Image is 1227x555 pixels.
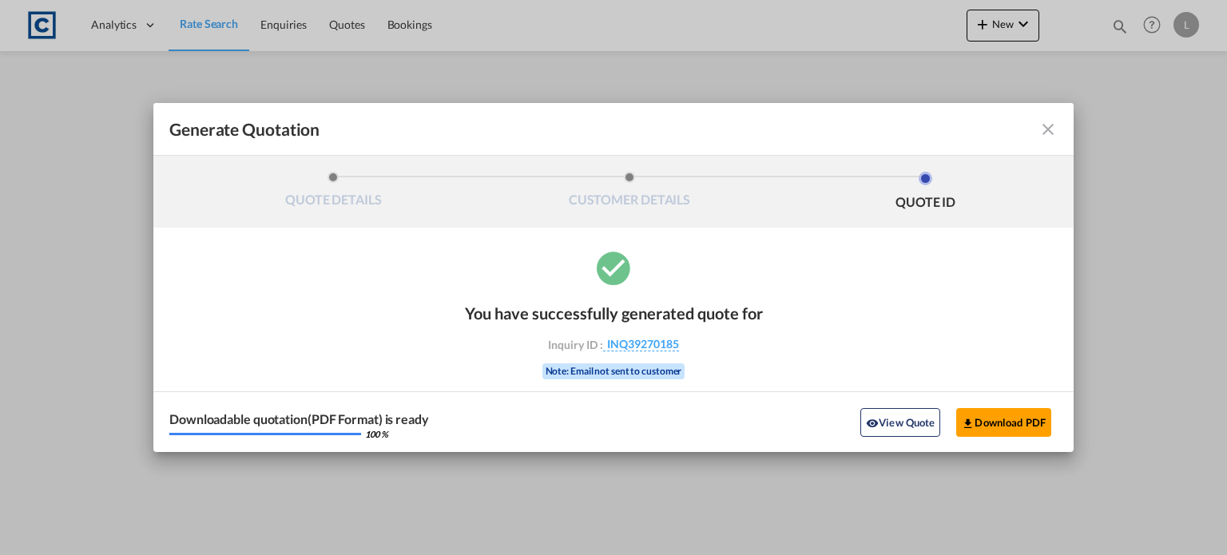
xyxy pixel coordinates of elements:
[860,408,940,437] button: icon-eyeView Quote
[185,172,482,215] li: QUOTE DETAILS
[866,417,879,430] md-icon: icon-eye
[777,172,1074,215] li: QUOTE ID
[153,103,1074,452] md-dialog: Generate QuotationQUOTE ...
[169,119,320,140] span: Generate Quotation
[603,337,679,351] span: INQ39270185
[542,363,685,379] div: Note: Email not sent to customer
[521,337,706,351] div: Inquiry ID :
[169,413,429,426] div: Downloadable quotation(PDF Format) is ready
[1038,120,1058,139] md-icon: icon-close fg-AAA8AD cursor m-0
[962,417,975,430] md-icon: icon-download
[594,248,633,287] md-icon: icon-checkbox-marked-circle
[482,172,778,215] li: CUSTOMER DETAILS
[365,430,388,438] div: 100 %
[465,303,763,323] div: You have successfully generated quote for
[956,408,1051,437] button: Download PDF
